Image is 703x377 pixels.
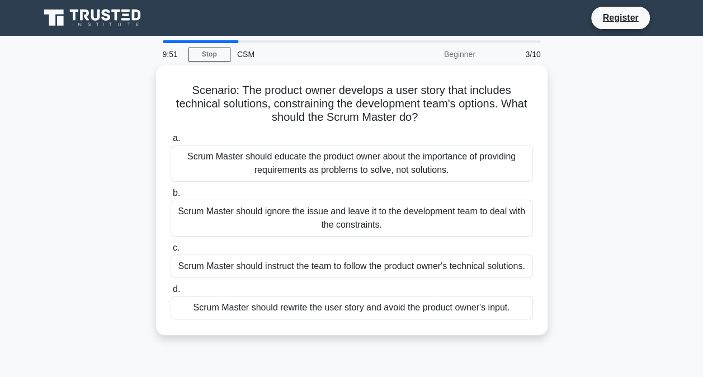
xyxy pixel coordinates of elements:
[173,243,180,252] span: c.
[156,43,188,65] div: 9:51
[596,11,645,25] a: Register
[230,43,384,65] div: CSM
[482,43,548,65] div: 3/10
[384,43,482,65] div: Beginner
[171,296,533,319] div: Scrum Master should rewrite the user story and avoid the product owner's input.
[173,284,180,294] span: d.
[188,48,230,62] a: Stop
[171,200,533,237] div: Scrum Master should ignore the issue and leave it to the development team to deal with the constr...
[171,255,533,278] div: Scrum Master should instruct the team to follow the product owner's technical solutions.
[169,83,534,125] h5: Scenario: The product owner develops a user story that includes technical solutions, constraining...
[173,133,180,143] span: a.
[171,145,533,182] div: Scrum Master should educate the product owner about the importance of providing requirements as p...
[173,188,180,197] span: b.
